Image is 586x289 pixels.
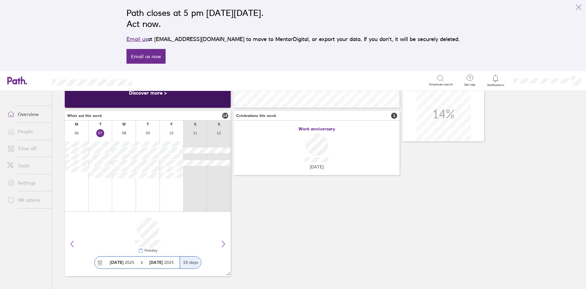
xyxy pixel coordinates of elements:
[2,142,52,155] a: Time off
[486,74,506,87] a: Notifications
[110,260,123,265] strong: [DATE]
[122,122,126,126] div: W
[194,122,196,126] div: S
[2,194,52,206] a: HR advice
[310,164,324,169] span: [DATE]
[486,83,506,87] span: Notifications
[218,122,220,126] div: S
[149,260,174,265] span: 2025
[126,49,166,64] a: Email us now
[126,36,148,42] a: Email us
[143,248,157,253] div: Holiday
[222,113,228,119] span: 14
[99,122,101,126] div: T
[75,122,78,126] div: M
[2,125,52,137] a: People
[2,160,52,172] a: Tools
[170,122,173,126] div: F
[126,35,460,43] p: at [EMAIL_ADDRESS][DOMAIN_NAME] to move to MentorDigital, or export your data. If you don’t, it w...
[460,83,480,87] span: Get help
[391,113,397,119] span: 1
[110,260,134,265] span: 2025
[126,7,460,29] h2: Path closes at 5 pm [DATE][DATE]. Act now.
[2,108,52,120] a: Overview
[180,257,201,268] div: 10 days
[298,126,335,131] span: Work anniversary
[148,77,164,83] div: Search
[2,177,52,189] a: Settings
[129,90,167,96] a: Discover more >
[67,114,102,118] span: Who's out this week
[429,83,453,86] span: Employee search
[149,260,164,265] strong: [DATE]
[147,122,149,126] div: T
[236,114,276,118] span: Celebrations this week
